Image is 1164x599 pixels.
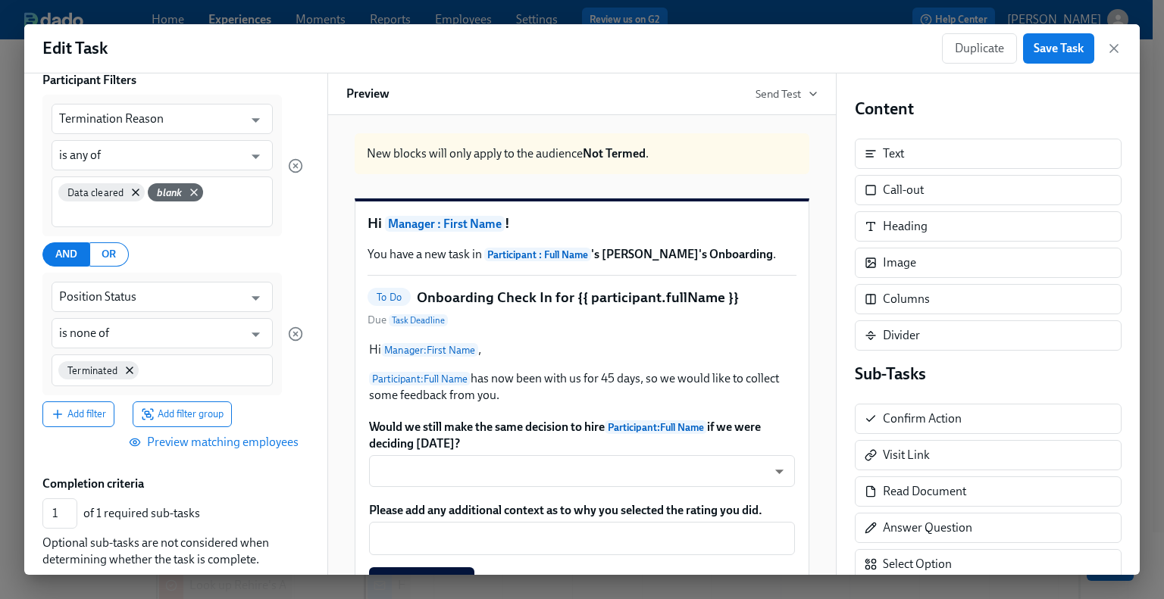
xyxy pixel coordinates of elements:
div: Would we still make the same decision to hireParticipant:Full Nameif we were deciding [DATE]?​ [368,417,796,488]
div: of 1 required sub-tasks [83,505,303,522]
div: Please add any additional context as to why you selected the rating you did.Submit answers [368,501,796,599]
p: You have a new task in . [368,246,796,263]
span: Terminated [58,365,127,376]
div: Columns [883,291,930,307]
span: New blocks will only apply to the audience . [367,146,649,161]
h1: Hi ! [368,214,796,234]
button: Open [244,286,268,310]
div: Visit Link [855,440,1122,470]
div: Image [855,248,1122,278]
button: AND [42,242,90,267]
div: Read Document [855,476,1122,507]
div: Read Document [883,483,966,500]
div: Text [883,145,904,162]
button: Open [244,145,268,168]
span: Add filter group [141,407,224,422]
span: Optional sub-tasks are not considered when determining whether the task is complete. [42,535,269,566]
div: Visit Link [883,447,930,463]
label: Participant Filters [42,72,136,89]
div: HiManager:First Name, Participant:Full Namehas now been with us for 45 days, so we would like to ... [368,340,796,405]
span: Task Deadline [389,314,448,326]
span: OR [102,245,116,264]
div: Divider [883,327,920,344]
div: Select Option [883,556,952,572]
button: Preview matching employees [121,427,309,457]
span: Manager : First Name [385,216,505,232]
button: Save Task [1023,33,1094,64]
h5: Onboarding Check In for {{ participant.fullName }} [417,288,739,307]
div: Columns [855,284,1122,314]
div: Terminated [58,361,139,379]
span: AND [55,245,77,264]
button: Open [244,323,268,346]
div: Divider [855,320,1122,351]
span: Add filter [51,407,106,422]
button: Open [244,108,268,132]
strong: 's [PERSON_NAME]'s Onboarding [484,247,773,261]
span: Due [368,313,448,328]
div: Call-out [883,182,924,198]
span: blank [148,187,191,198]
span: To Do [368,292,411,303]
span: Duplicate [955,41,1004,56]
div: Confirm Action [883,410,962,427]
span: Save Task [1034,41,1084,56]
div: Image [883,254,916,271]
div: Answer Question [883,519,972,536]
button: Add filter group [133,401,232,427]
span: Participant : Full Name [484,248,591,261]
button: Duplicate [942,33,1017,64]
strong: Not Termed [583,146,646,161]
div: Select Option [855,549,1122,579]
div: blank [148,183,203,201]
span: Preview matching employees [132,435,299,450]
div: Data cleared [58,183,145,201]
div: Heading [883,218,928,235]
span: Data cleared [58,187,133,198]
div: Heading [855,211,1122,242]
div: Answer Question [855,513,1122,543]
div: Call-out [855,175,1122,205]
div: Confirm Action [855,404,1122,434]
h6: Preview [346,86,390,102]
div: Text [855,139,1122,169]
h4: Content [855,98,1122,120]
button: Add filter [42,401,114,427]
button: Send Test [756,86,818,101]
label: Completion criteria [42,476,144,492]
h1: Edit Task [42,37,108,60]
h4: Sub-Tasks [855,363,1122,385]
button: OR [89,242,129,267]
